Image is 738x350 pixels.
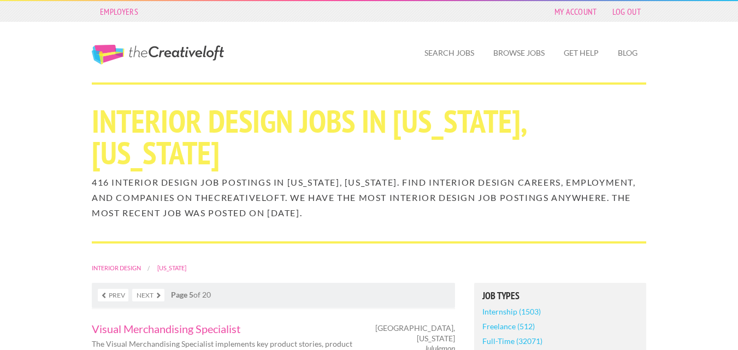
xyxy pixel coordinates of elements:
a: Employers [95,4,144,19]
a: [US_STATE] [157,264,186,271]
a: Search Jobs [416,40,483,66]
a: Get Help [555,40,607,66]
a: Full-Time (32071) [482,334,542,348]
a: My Account [549,4,603,19]
a: Prev [98,289,128,301]
a: Browse Jobs [485,40,553,66]
h2: 416 Interior Design job postings in [US_STATE], [US_STATE]. Find Interior Design careers, employm... [92,175,646,221]
a: Blog [609,40,646,66]
a: Freelance (512) [482,319,535,334]
a: Next [132,289,164,301]
h1: Interior Design Jobs in [US_STATE], [US_STATE] [92,105,646,169]
a: Internship (1503) [482,304,541,319]
a: Log Out [607,4,646,19]
h5: Job Types [482,291,638,301]
span: [GEOGRAPHIC_DATA], [US_STATE] [375,323,455,343]
a: Visual Merchandising Specialist [92,323,359,334]
strong: Page 5 [171,290,193,299]
a: Interior Design [92,264,141,271]
a: The Creative Loft [92,45,224,64]
nav: of 20 [92,283,455,308]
